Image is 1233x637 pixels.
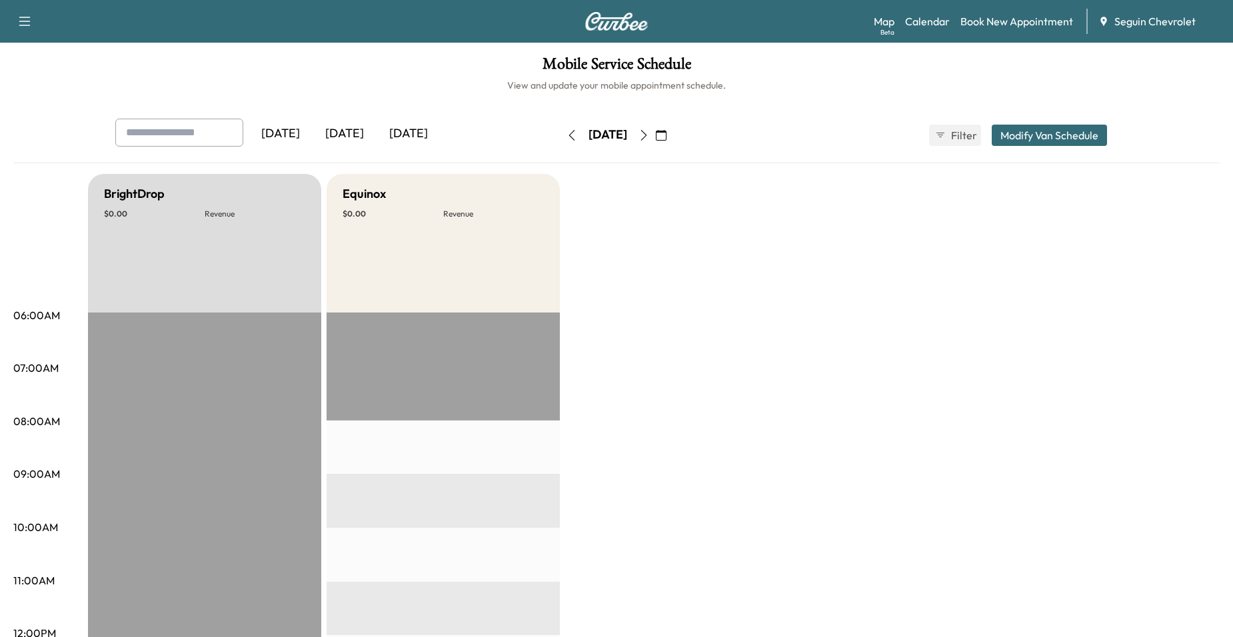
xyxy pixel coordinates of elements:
[13,572,55,588] p: 11:00AM
[13,413,60,429] p: 08:00AM
[960,13,1073,29] a: Book New Appointment
[249,119,313,149] div: [DATE]
[874,13,894,29] a: MapBeta
[104,185,165,203] h5: BrightDrop
[104,209,205,219] p: $ 0.00
[13,519,58,535] p: 10:00AM
[929,125,981,146] button: Filter
[905,13,950,29] a: Calendar
[443,209,544,219] p: Revenue
[377,119,441,149] div: [DATE]
[13,56,1220,79] h1: Mobile Service Schedule
[343,209,443,219] p: $ 0.00
[992,125,1107,146] button: Modify Van Schedule
[205,209,305,219] p: Revenue
[585,12,648,31] img: Curbee Logo
[13,307,60,323] p: 06:00AM
[343,185,386,203] h5: Equinox
[589,127,627,143] div: [DATE]
[13,79,1220,92] h6: View and update your mobile appointment schedule.
[951,127,975,143] span: Filter
[13,466,60,482] p: 09:00AM
[13,360,59,376] p: 07:00AM
[1114,13,1196,29] span: Seguin Chevrolet
[880,27,894,37] div: Beta
[313,119,377,149] div: [DATE]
